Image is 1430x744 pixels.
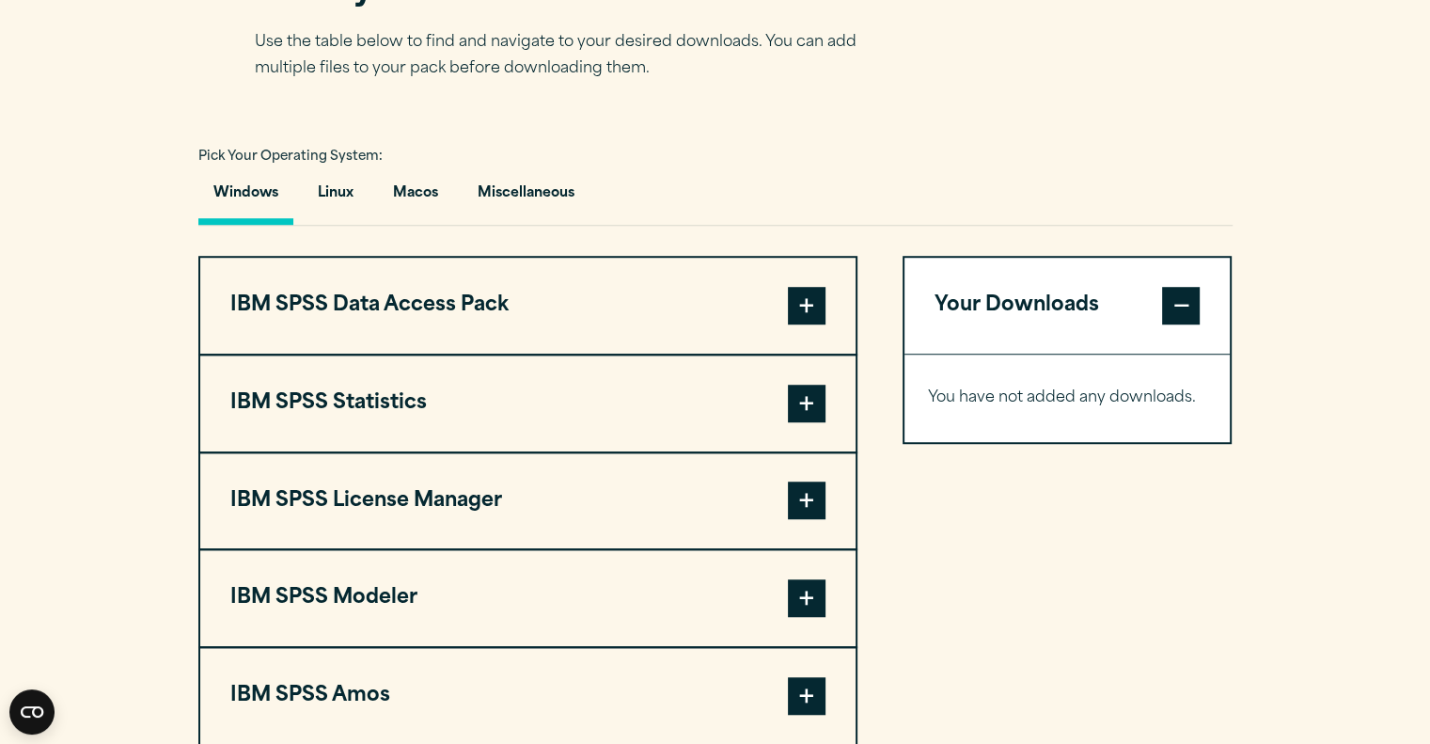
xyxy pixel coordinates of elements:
[200,356,856,451] button: IBM SPSS Statistics
[200,453,856,549] button: IBM SPSS License Manager
[303,171,369,225] button: Linux
[198,150,383,163] span: Pick Your Operating System:
[463,171,589,225] button: Miscellaneous
[904,258,1231,354] button: Your Downloads
[200,648,856,744] button: IBM SPSS Amos
[928,385,1207,412] p: You have not added any downloads.
[904,354,1231,442] div: Your Downloads
[378,171,453,225] button: Macos
[198,171,293,225] button: Windows
[255,29,885,84] p: Use the table below to find and navigate to your desired downloads. You can add multiple files to...
[200,258,856,354] button: IBM SPSS Data Access Pack
[9,689,55,735] button: Open CMP widget
[200,550,856,646] button: IBM SPSS Modeler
